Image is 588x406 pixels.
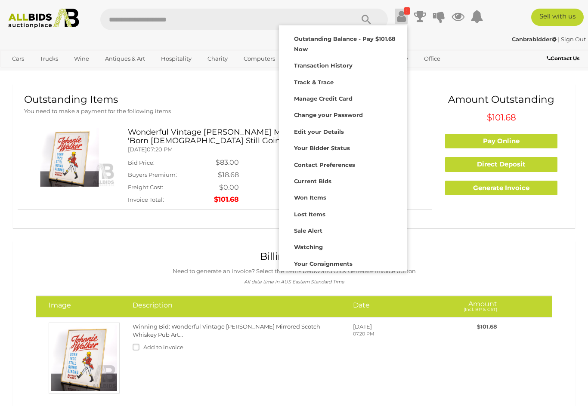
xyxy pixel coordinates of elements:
[202,52,233,66] a: Charity
[294,145,350,151] strong: Your Bidder Status
[294,62,353,69] strong: Transaction History
[294,95,353,102] strong: Manage Credit Card
[279,205,407,221] a: Lost Items
[294,227,322,234] strong: Sale Alert
[294,243,323,250] strong: Watching
[279,73,407,89] a: Track & Trace
[294,211,325,218] strong: Lost Items
[294,194,326,201] strong: Won Items
[279,106,407,122] a: Change your Password
[512,36,557,43] strong: Canbrabidder
[558,36,560,43] span: |
[395,9,408,24] a: !
[547,55,579,62] b: Contact Us
[279,30,407,56] a: Outstanding Balance - Pay $101.68 Now
[294,35,396,52] strong: Outstanding Balance - Pay $101.68 Now
[6,66,35,80] a: Sports
[561,36,586,43] a: Sign Out
[6,52,30,66] a: Cars
[4,9,83,28] img: Allbids.com.au
[279,238,407,254] a: Watching
[294,111,363,118] strong: Change your Password
[279,56,407,73] a: Transaction History
[404,7,410,15] i: !
[279,156,407,172] a: Contact Preferences
[40,66,112,80] a: [GEOGRAPHIC_DATA]
[279,188,407,205] a: Won Items
[418,52,446,66] a: Office
[279,255,407,271] a: Your Consignments
[531,9,584,26] a: Sell with us
[34,52,64,66] a: Trucks
[279,221,407,238] a: Sale Alert
[279,172,407,188] a: Current Bids
[547,54,582,63] a: Contact Us
[68,52,95,66] a: Wine
[512,36,558,43] a: Canbrabidder
[294,79,334,86] strong: Track & Trace
[238,52,281,66] a: Computers
[294,178,331,185] strong: Current Bids
[294,161,355,168] strong: Contact Preferences
[294,128,344,135] strong: Edit your Details
[294,260,353,267] strong: Your Consignments
[279,123,407,139] a: Edit your Details
[345,9,388,30] button: Search
[279,89,407,106] a: Manage Credit Card
[99,52,151,66] a: Antiques & Art
[155,52,197,66] a: Hospitality
[279,139,407,155] a: Your Bidder Status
